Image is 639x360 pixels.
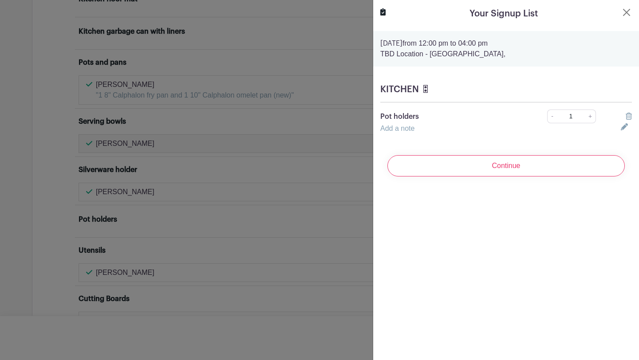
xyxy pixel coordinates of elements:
[380,84,632,95] h5: KITCHEN 🎛
[621,7,632,18] button: Close
[380,40,402,47] strong: [DATE]
[380,125,414,132] a: Add a note
[380,38,632,49] p: from 12:00 pm to 04:00 pm
[380,49,632,59] p: TBD Location - [GEOGRAPHIC_DATA],
[585,110,596,123] a: +
[380,111,523,122] p: Pot holders
[547,110,557,123] a: -
[469,7,538,20] h5: Your Signup List
[387,155,625,176] input: Continue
